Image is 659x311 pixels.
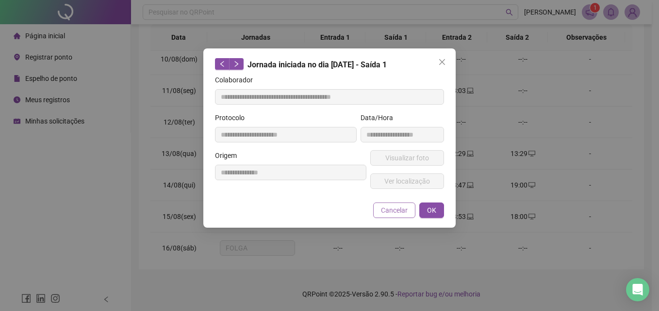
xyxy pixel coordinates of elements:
button: Ver localização [370,173,444,189]
span: right [233,61,240,67]
button: Cancelar [373,202,415,218]
span: OK [427,205,436,216]
button: Visualizar foto [370,150,444,166]
span: Cancelar [381,205,408,216]
div: Open Intercom Messenger [626,278,649,301]
button: OK [419,202,444,218]
button: right [229,58,244,70]
label: Data/Hora [361,112,399,123]
label: Colaborador [215,75,259,85]
button: Close [434,54,450,70]
div: Jornada iniciada no dia [DATE] - Saída 1 [215,58,444,71]
button: left [215,58,230,70]
span: close [438,58,446,66]
label: Protocolo [215,112,251,123]
label: Origem [215,150,243,161]
span: left [219,61,226,67]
